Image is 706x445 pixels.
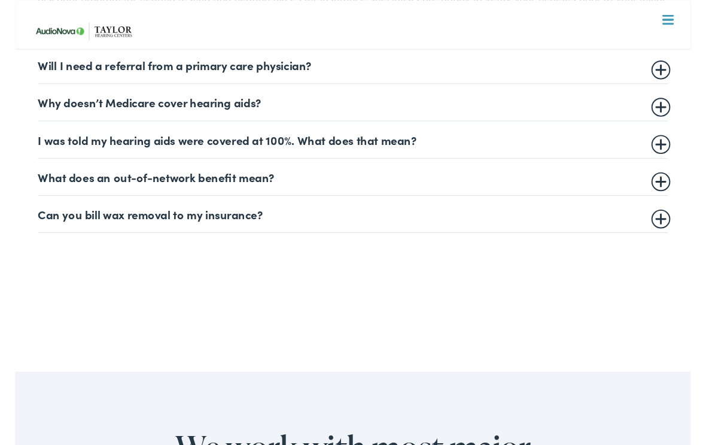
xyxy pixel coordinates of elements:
a: What We Offer [23,48,692,85]
summary: Why doesn’t Medicare cover hearing aids? [24,99,682,114]
summary: Can you bill wax removal to my insurance? [24,216,682,231]
summary: Will I need a referral from a primary care physician? [24,60,682,75]
summary: What does an out-of-network benefit mean? [24,177,682,192]
summary: I was told my hearing aids were covered at 100%. What does that mean? [24,138,682,153]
